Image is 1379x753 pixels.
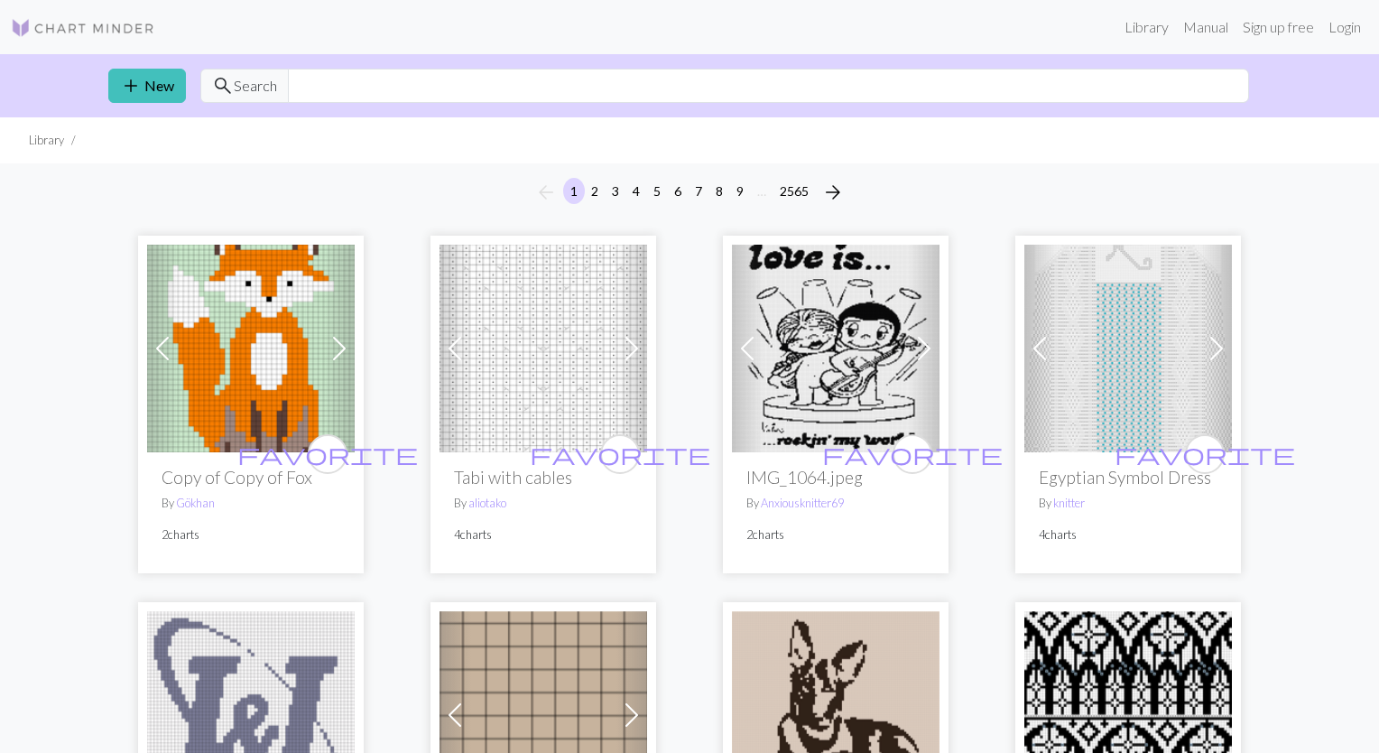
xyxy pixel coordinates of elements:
button: favourite [1185,434,1225,474]
img: Logo [11,17,155,39]
span: arrow_forward [822,180,844,205]
img: Fox 1 [147,245,355,452]
p: By [746,495,925,512]
a: Library [1117,9,1176,45]
button: 8 [708,178,730,204]
a: Sign up free [1236,9,1321,45]
h2: Tabi with cables [454,467,633,488]
button: 9 [729,178,751,204]
p: By [1039,495,1217,512]
span: add [120,73,142,98]
p: 2 charts [746,526,925,544]
a: Gökhan [176,496,215,510]
i: favourite [237,436,418,472]
button: 6 [667,178,689,204]
p: 4 charts [454,526,633,544]
span: favorite [822,440,1003,468]
span: favorite [530,440,710,468]
span: search [212,73,234,98]
button: favourite [600,434,640,474]
button: Next [815,178,851,207]
a: Manual [1176,9,1236,45]
img: Size XS/S [1024,245,1232,452]
a: aliotako [468,496,506,510]
span: favorite [237,440,418,468]
button: favourite [893,434,932,474]
button: 5 [646,178,668,204]
a: Tabi: leg [440,338,647,355]
a: IMG_1064.jpeg [732,338,939,355]
i: favourite [1115,436,1295,472]
a: Anxiousknitter69 [761,496,844,510]
button: 7 [688,178,709,204]
a: 1000029289.jpg [440,704,647,721]
h2: Egyptian Symbol Dress [1039,467,1217,488]
a: New [108,69,186,103]
a: knitter [1053,496,1085,510]
h2: IMG_1064.jpeg [746,467,925,488]
span: favorite [1115,440,1295,468]
img: Tabi: leg [440,245,647,452]
li: Library [29,132,64,149]
a: Fox 1 [147,338,355,355]
a: Ute - Strickvorlage.jpg [147,704,355,721]
nav: Page navigation [528,178,851,207]
button: 1 [563,178,585,204]
img: IMG_1064.jpeg [732,245,939,452]
button: favourite [308,434,347,474]
i: Next [822,181,844,203]
a: tracery [1024,704,1232,721]
button: 2 [584,178,606,204]
a: Login [1321,9,1368,45]
p: By [162,495,340,512]
h2: Copy of Copy of Fox [162,467,340,488]
a: 80hund3.gif [732,704,939,721]
i: favourite [822,436,1003,472]
p: 2 charts [162,526,340,544]
button: 3 [605,178,626,204]
button: 2565 [773,178,816,204]
i: favourite [530,436,710,472]
button: 4 [625,178,647,204]
p: By [454,495,633,512]
a: Size XS/S [1024,338,1232,355]
span: Search [234,75,277,97]
p: 4 charts [1039,526,1217,544]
